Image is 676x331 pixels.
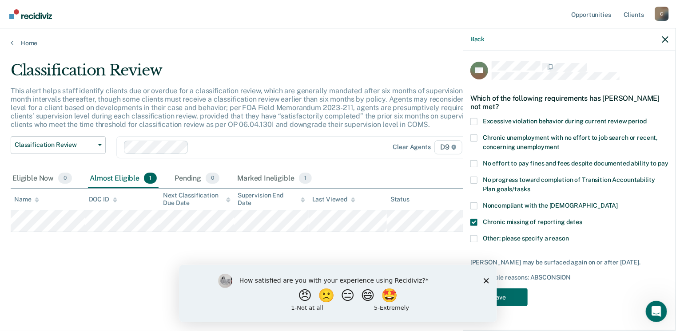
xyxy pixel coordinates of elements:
[235,169,314,189] div: Marked Ineligible
[470,259,668,266] div: [PERSON_NAME] may be surfaced again on or after [DATE].
[89,196,117,203] div: DOC ID
[470,87,668,118] div: Which of the following requirements has [PERSON_NAME] not met?
[393,143,431,151] div: Clear agents
[58,173,72,184] span: 0
[88,169,159,189] div: Almost Eligible
[646,301,667,322] iframe: Intercom live chat
[299,173,312,184] span: 1
[15,141,95,149] span: Classification Review
[483,218,582,225] span: Chronic missing of reporting dates
[11,87,515,129] p: This alert helps staff identify clients due or overdue for a classification review, which are gen...
[14,196,39,203] div: Name
[483,118,647,125] span: Excessive violation behavior during current review period
[470,35,485,43] button: Back
[163,192,231,207] div: Next Classification Due Date
[483,235,569,242] span: Other: please specify a reason
[206,173,219,184] span: 0
[470,274,668,281] div: Not eligible reasons: ABSCONSION
[11,169,74,189] div: Eligible Now
[483,176,655,193] span: No progress toward completion of Transition Accountability Plan goals/tasks
[483,202,618,209] span: Noncompliant with the [DEMOGRAPHIC_DATA]
[483,134,658,150] span: Chronic unemployment with no effort to job search or recent, concerning unemployment
[173,169,221,189] div: Pending
[179,265,497,322] iframe: Survey by Kim from Recidiviz
[312,196,355,203] div: Last Viewed
[144,173,157,184] span: 1
[470,288,528,307] button: Save
[238,192,305,207] div: Supervision End Date
[9,9,52,19] img: Recidiviz
[655,7,669,21] div: C
[11,39,665,47] a: Home
[434,140,462,154] span: D9
[655,7,669,21] button: Profile dropdown button
[483,160,668,167] span: No effort to pay fines and fees despite documented ability to pay
[11,61,518,87] div: Classification Review
[390,196,410,203] div: Status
